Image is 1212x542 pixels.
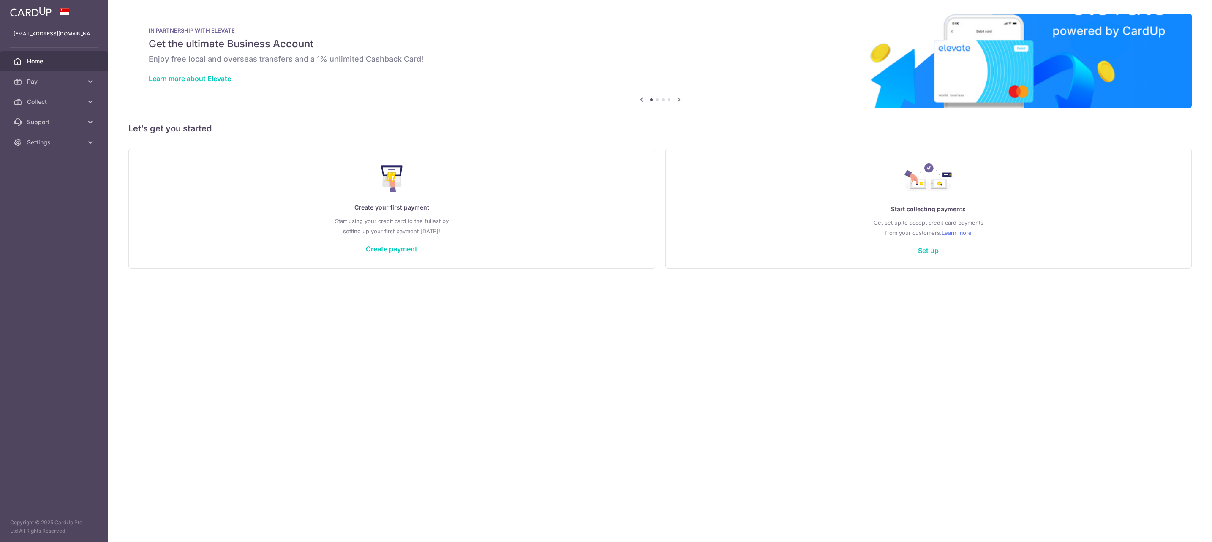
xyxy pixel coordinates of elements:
p: Create your first payment [146,202,638,212]
span: Home [27,57,83,65]
span: Support [27,118,83,126]
span: Collect [27,98,83,106]
p: IN PARTNERSHIP WITH ELEVATE [149,27,1171,34]
a: Learn more [942,228,972,238]
p: Start using your credit card to the fullest by setting up your first payment [DATE]! [146,216,638,236]
p: [EMAIL_ADDRESS][DOMAIN_NAME] [14,30,95,38]
a: Learn more about Elevate [149,74,231,83]
img: Make Payment [381,165,403,192]
h5: Get the ultimate Business Account [149,37,1171,51]
span: Settings [27,138,83,147]
h5: Let’s get you started [128,122,1192,135]
img: CardUp [10,7,52,17]
a: Create payment [366,245,417,253]
span: Pay [27,77,83,86]
p: Get set up to accept credit card payments from your customers. [683,218,1175,238]
h6: Enjoy free local and overseas transfers and a 1% unlimited Cashback Card! [149,54,1171,64]
p: Start collecting payments [683,204,1175,214]
img: Renovation banner [128,14,1192,108]
a: Set up [918,246,939,255]
img: Collect Payment [904,163,953,194]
